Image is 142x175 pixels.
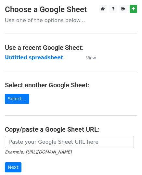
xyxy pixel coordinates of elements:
a: View [80,55,96,61]
p: Use one of the options below... [5,17,137,24]
h4: Select another Google Sheet: [5,81,137,89]
h4: Copy/paste a Google Sheet URL: [5,125,137,133]
a: Select... [5,94,29,104]
input: Paste your Google Sheet URL here [5,136,134,148]
small: View [86,55,96,60]
a: Untitled spreadsheet [5,55,63,61]
input: Next [5,162,21,172]
small: Example: [URL][DOMAIN_NAME] [5,150,71,154]
h4: Use a recent Google Sheet: [5,44,137,51]
h3: Choose a Google Sheet [5,5,137,14]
